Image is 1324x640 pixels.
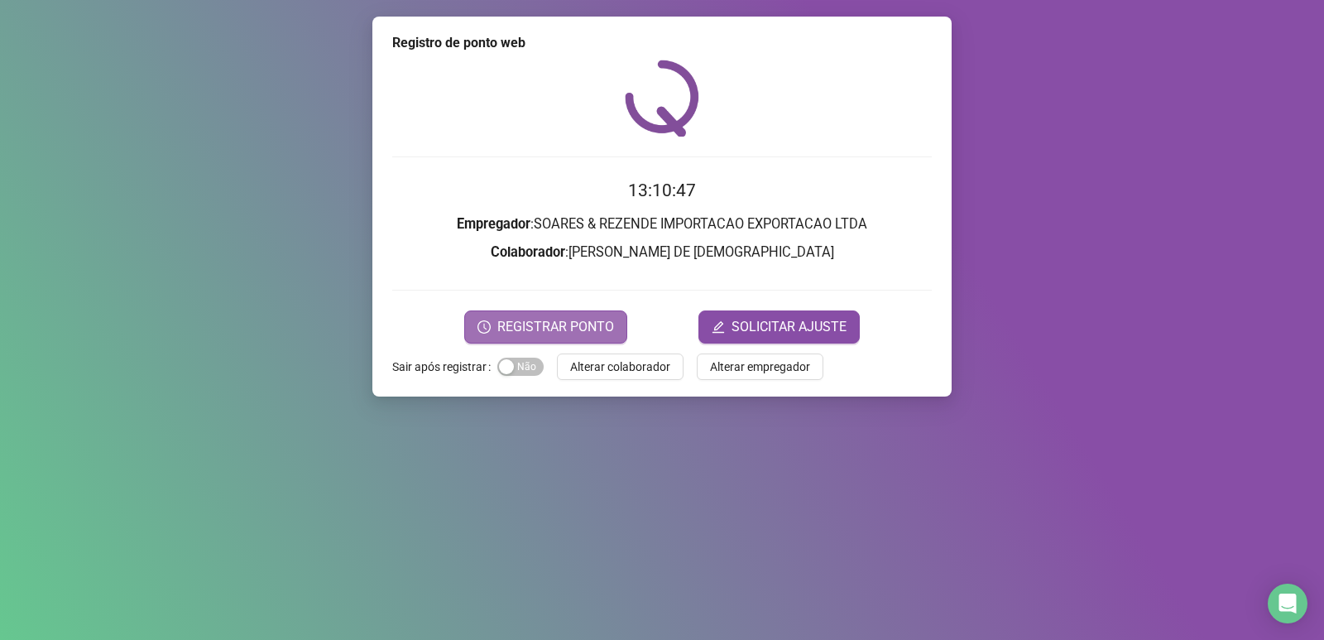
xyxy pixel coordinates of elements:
label: Sair após registrar [392,354,497,380]
strong: Colaborador [491,244,565,260]
button: editSOLICITAR AJUSTE [698,310,860,344]
strong: Empregador [457,216,530,232]
span: edit [712,320,725,334]
span: Alterar empregador [710,358,810,376]
button: Alterar colaborador [557,354,684,380]
div: Open Intercom Messenger [1268,584,1307,623]
time: 13:10:47 [628,180,696,200]
button: REGISTRAR PONTO [464,310,627,344]
div: Registro de ponto web [392,33,932,53]
span: REGISTRAR PONTO [497,317,614,337]
span: Alterar colaborador [570,358,670,376]
img: QRPoint [625,60,699,137]
button: Alterar empregador [697,354,823,380]
span: clock-circle [477,320,491,334]
h3: : SOARES & REZENDE IMPORTACAO EXPORTACAO LTDA [392,214,932,235]
span: SOLICITAR AJUSTE [732,317,847,337]
h3: : [PERSON_NAME] DE [DEMOGRAPHIC_DATA] [392,242,932,263]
